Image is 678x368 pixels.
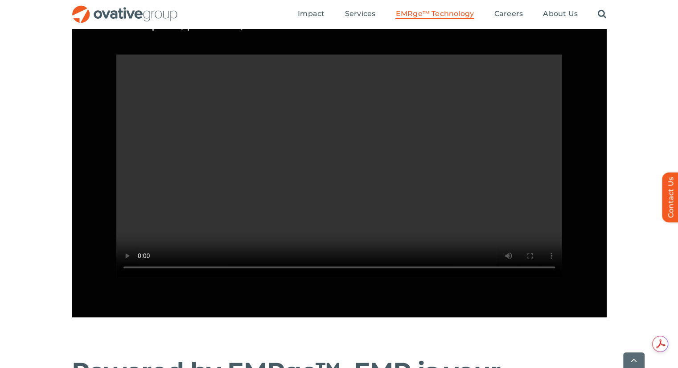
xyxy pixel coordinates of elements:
a: About Us [543,9,578,19]
a: Careers [494,9,523,19]
a: Services [345,9,376,19]
span: Services [345,9,376,18]
span: About Us [543,9,578,18]
video: Sorry, your browser doesn't support embedded videos. [116,54,562,277]
a: Impact [298,9,325,19]
span: Impact [298,9,325,18]
a: EMRge™ Technology [395,9,474,19]
a: OG_Full_horizontal_RGB [71,4,178,13]
a: Search [598,9,606,19]
span: Careers [494,9,523,18]
span: EMRge™ Technology [395,9,474,18]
